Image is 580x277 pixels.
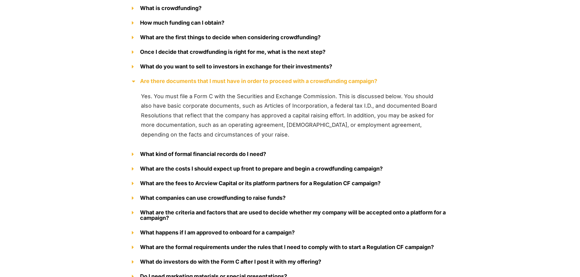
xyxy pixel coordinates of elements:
a: What do you want to sell to investors in exchange for their investments? [140,63,332,70]
div: What are the first things to decide when considering crowdfunding? [126,30,455,45]
div: What are the formal requirements under the rules that I need to comply with to start a Regulation... [126,240,455,254]
a: What do investors do with the Form C after I post it with my offering? [140,258,321,265]
div: Once I decide that crowdfunding is right for me, what is the next step? [126,45,455,59]
div: What happens if I am approved to onboard for a campaign? [126,225,455,240]
p: Yes. You must file a Form C with the Securities and Exchange Commission. This is discussed below.... [141,92,439,140]
a: What are the fees to Arcview Capital or its platform partners for a Regulation CF campaign? [140,180,381,186]
a: What is crowdfunding? [140,5,202,11]
a: What companies can use crowdfunding to raise funds? [140,195,286,201]
a: What are the formal requirements under the rules that I need to comply with to start a Regulation... [140,244,434,250]
div: What do you want to sell to investors in exchange for their investments? [126,59,455,74]
a: What kind of formal financial records do I need? [140,151,266,157]
div: What are the criteria and factors that are used to decide whether my company will be accepted ont... [126,205,455,225]
div: What are the fees to Arcview Capital or its platform partners for a Regulation CF campaign? [126,176,455,191]
div: What are the costs I should expect up front to prepare and begin a crowdfunding campaign? [126,161,455,176]
div: What is crowdfunding? [126,1,455,16]
a: What are the first things to decide when considering crowdfunding? [140,34,321,40]
div: What do investors do with the Form C after I post it with my offering? [126,254,455,269]
div: What companies can use crowdfunding to raise funds? [126,191,455,205]
div: Are there documents that I must have in order to proceed with a crowdfunding campaign? [126,74,455,88]
a: Once I decide that crowdfunding is right for me, what is the next step? [140,49,325,55]
a: Are there documents that I must have in order to proceed with a crowdfunding campaign? [140,78,377,84]
div: How much funding can I obtain? [126,16,455,30]
a: What happens if I am approved to onboard for a campaign? [140,229,295,236]
div: What kind of formal financial records do I need? [126,147,455,161]
div: Are there documents that I must have in order to proceed with a crowdfunding campaign? [126,88,455,147]
a: What are the costs I should expect up front to prepare and begin a crowdfunding campaign? [140,165,383,172]
a: What are the criteria and factors that are used to decide whether my company will be accepted ont... [140,209,446,221]
a: How much funding can I obtain? [140,19,224,26]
